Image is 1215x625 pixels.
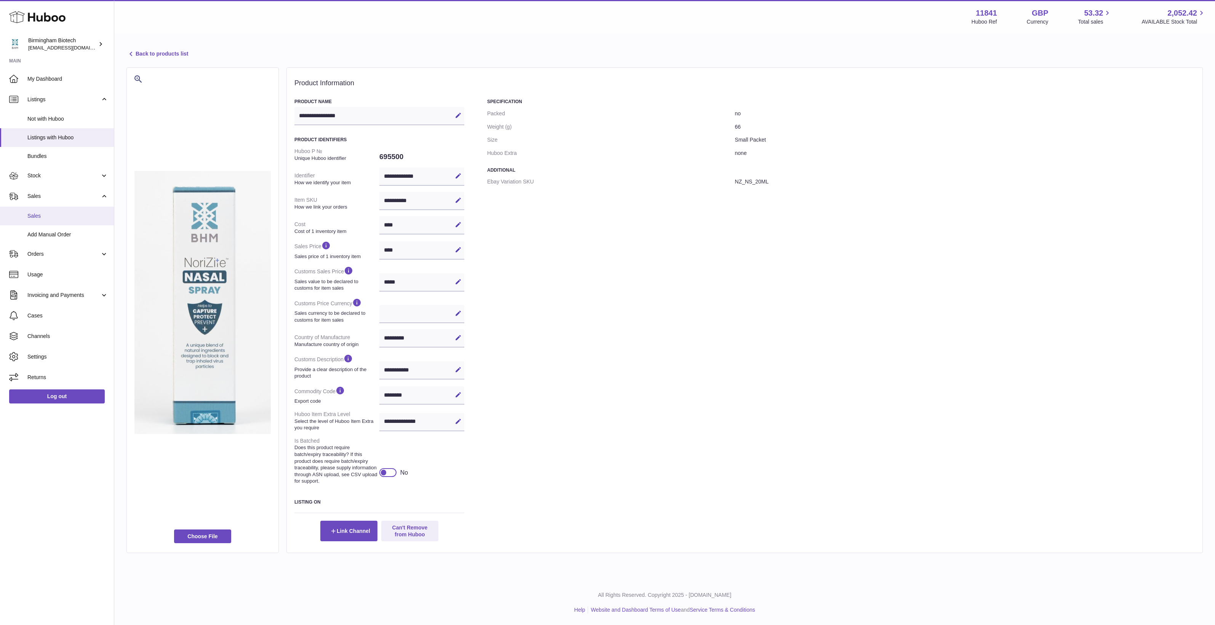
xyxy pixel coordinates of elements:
[294,383,379,408] dt: Commodity Code
[9,389,105,403] a: Log out
[294,228,377,235] strong: Cost of 1 inventory item
[174,529,231,543] span: Choose File
[735,175,1195,188] dd: NZ_NS_20ML
[134,171,271,434] img: 118411674289226.jpeg
[976,8,997,18] strong: 11841
[27,231,108,238] span: Add Manual Order
[294,99,464,105] h3: Product Name
[294,499,464,505] h3: Listing On
[379,149,464,165] dd: 695500
[294,193,379,213] dt: Item SKU
[294,418,377,431] strong: Select the level of Huboo Item Extra you require
[487,175,735,188] dt: Ebay Variation SKU
[294,218,379,238] dt: Cost
[294,444,377,484] strong: Does this product require batch/expiry traceability? If this product does require batch/expiry tr...
[27,312,108,319] span: Cases
[735,147,1195,160] dd: none
[27,75,108,83] span: My Dashboard
[294,341,377,348] strong: Manufacture country of origin
[27,134,108,141] span: Listings with Huboo
[27,374,108,381] span: Returns
[400,469,408,477] div: No
[1027,18,1049,26] div: Currency
[735,107,1195,120] dd: no
[294,137,464,143] h3: Product Identifiers
[294,253,377,260] strong: Sales price of 1 inventory item
[487,147,735,160] dt: Huboo Extra
[294,238,379,263] dt: Sales Price
[294,79,1195,88] h2: Product Information
[27,353,108,360] span: Settings
[591,607,681,613] a: Website and Dashboard Terms of Use
[27,212,108,220] span: Sales
[27,193,100,200] span: Sales
[1141,8,1206,26] a: 2,052.42 AVAILABLE Stock Total
[735,133,1195,147] dd: Small Packet
[487,133,735,147] dt: Size
[27,96,100,103] span: Listings
[972,18,997,26] div: Huboo Ref
[27,271,108,278] span: Usage
[27,115,108,123] span: Not with Huboo
[27,250,100,258] span: Orders
[120,592,1209,599] p: All Rights Reserved. Copyright 2025 - [DOMAIN_NAME]
[381,521,438,541] button: Can't Remove from Huboo
[735,120,1195,134] dd: 66
[27,153,108,160] span: Bundles
[487,120,735,134] dt: Weight (g)
[690,607,755,613] a: Service Terms & Conditions
[294,295,379,326] dt: Customs Price Currency
[574,607,585,613] a: Help
[27,292,100,299] span: Invoicing and Payments
[294,263,379,294] dt: Customs Sales Price
[1078,18,1112,26] span: Total sales
[294,434,379,488] dt: Is Batched
[27,172,100,179] span: Stock
[28,45,112,51] span: [EMAIL_ADDRESS][DOMAIN_NAME]
[294,278,377,292] strong: Sales value to be declared to customs for item sales
[294,408,379,434] dt: Huboo Item Extra Level
[27,333,108,340] span: Channels
[294,169,379,189] dt: Identifier
[294,179,377,186] strong: How we identify your item
[28,37,97,51] div: Birmingham Biotech
[487,107,735,120] dt: Packed
[294,331,379,351] dt: Country of Manufacture
[487,99,1195,105] h3: Specification
[1141,18,1206,26] span: AVAILABLE Stock Total
[294,204,377,210] strong: How we link your orders
[1078,8,1112,26] a: 53.32 Total sales
[294,155,377,162] strong: Unique Huboo identifier
[1032,8,1048,18] strong: GBP
[294,366,377,379] strong: Provide a clear description of the product
[1167,8,1197,18] span: 2,052.42
[126,49,188,59] a: Back to products list
[1084,8,1103,18] span: 53.32
[487,167,1195,173] h3: Additional
[9,38,21,50] img: internalAdmin-11841@internal.huboo.com
[588,606,755,614] li: and
[294,398,377,405] strong: Export code
[294,351,379,382] dt: Customs Description
[294,310,377,323] strong: Sales currency to be declared to customs for item sales
[294,145,379,164] dt: Huboo P №
[320,521,377,541] button: Link Channel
